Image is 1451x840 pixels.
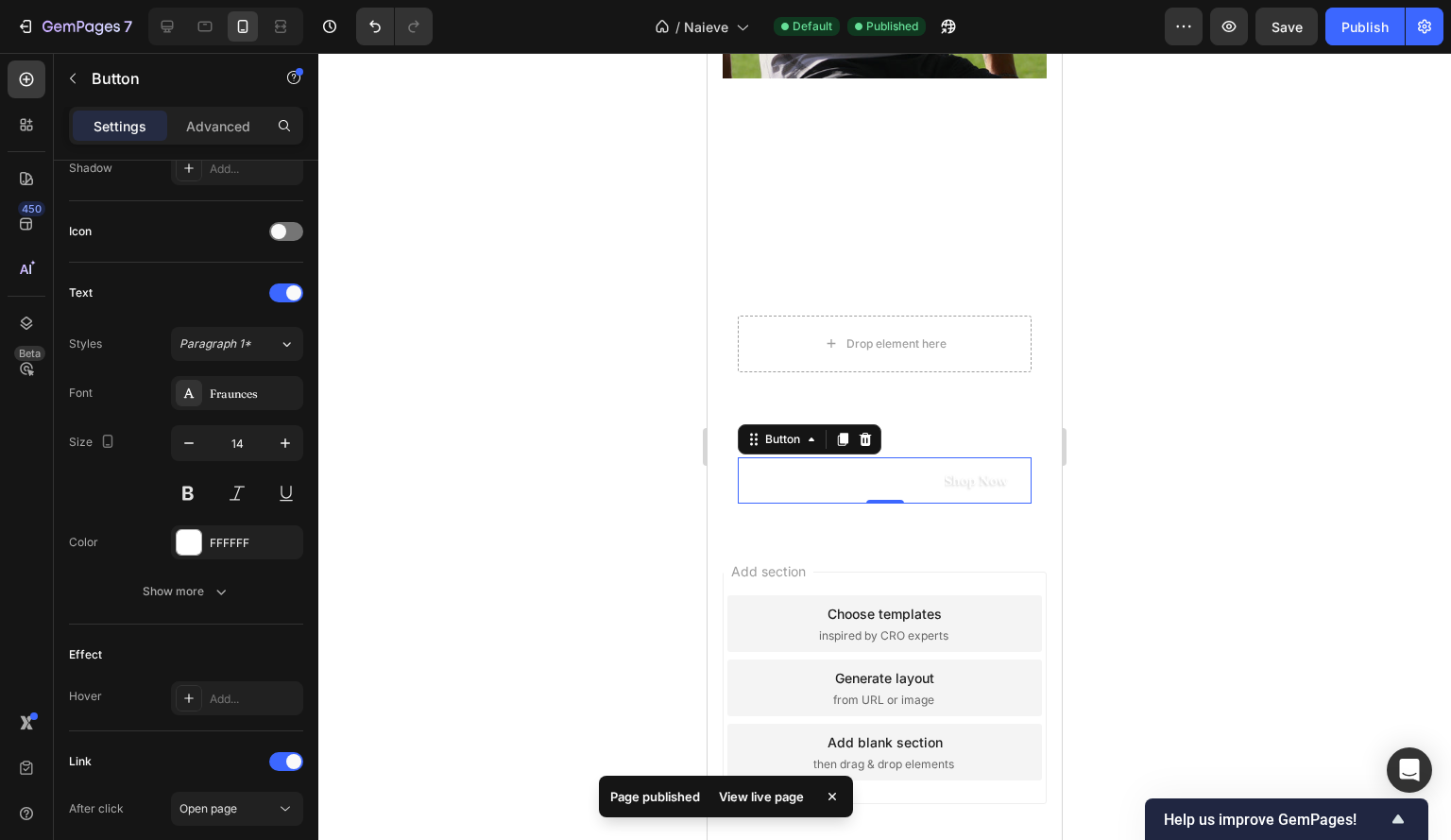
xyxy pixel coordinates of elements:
div: Open Intercom Messenger [1387,747,1432,793]
div: View live page [708,783,815,810]
button: 7 [8,8,141,45]
p: Page published [610,787,700,806]
div: Shadow [69,160,112,177]
span: Default [793,18,832,35]
div: Hover [69,688,102,705]
div: Font [69,385,93,402]
div: Text [69,284,93,301]
button: Publish [1325,8,1405,45]
div: After click [69,800,124,817]
div: Color [69,534,98,551]
span: / [675,17,680,37]
p: 7 [124,15,132,38]
div: Add... [210,161,299,178]
div: Add... [210,691,299,708]
div: Show more [143,582,230,601]
p: Settings [94,116,146,136]
div: Undo/Redo [356,8,433,45]
div: Fraunces [210,386,299,403]
button: Save [1255,8,1318,45]
div: Beta [14,346,45,361]
div: FFFFFF [210,535,299,552]
button: Show survey - Help us improve GemPages! [1164,808,1409,831]
div: Link [69,753,92,770]
span: Naieve [684,17,728,37]
div: Icon [69,223,92,240]
span: Published [866,18,918,35]
iframe: Design area [708,53,1062,840]
span: Save [1272,19,1303,35]
button: Show more [69,574,303,609]
span: Paragraph 1* [179,335,251,352]
button: Open page [171,792,303,826]
button: Paragraph 1* [171,327,303,361]
p: Advanced [186,116,250,136]
div: Styles [69,335,102,352]
div: Size [69,430,119,455]
div: 450 [18,201,45,216]
span: Help us improve GemPages! [1164,811,1387,829]
p: Button [92,67,252,90]
div: Publish [1341,17,1389,37]
span: Open page [179,801,237,815]
div: Effect [69,646,102,663]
